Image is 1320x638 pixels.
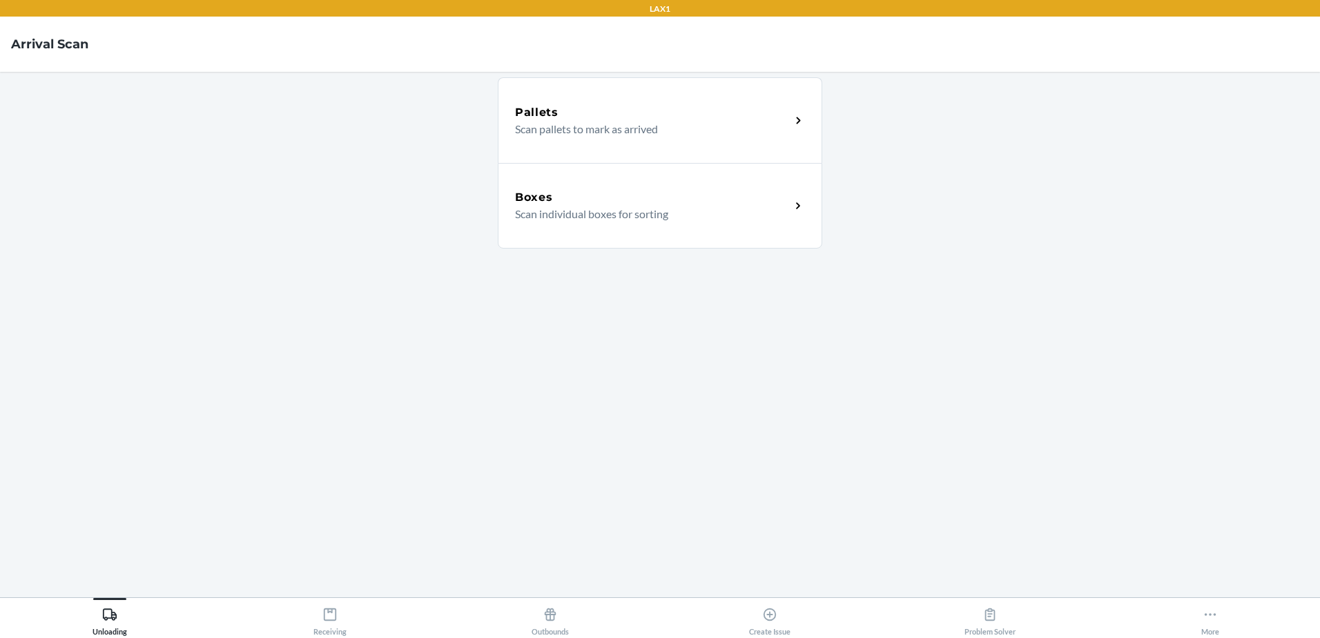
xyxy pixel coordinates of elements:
p: LAX1 [650,3,670,15]
button: Outbounds [440,598,660,636]
a: BoxesScan individual boxes for sorting [498,163,822,249]
p: Scan individual boxes for sorting [515,206,779,222]
button: Receiving [220,598,440,636]
button: Create Issue [660,598,880,636]
div: Outbounds [532,601,569,636]
div: More [1201,601,1219,636]
div: Problem Solver [964,601,1016,636]
a: PalletsScan pallets to mark as arrived [498,77,822,163]
h4: Arrival Scan [11,35,88,53]
button: More [1100,598,1320,636]
div: Receiving [313,601,347,636]
button: Problem Solver [880,598,1100,636]
h5: Pallets [515,104,559,121]
h5: Boxes [515,189,553,206]
p: Scan pallets to mark as arrived [515,121,779,137]
div: Create Issue [749,601,790,636]
div: Unloading [93,601,127,636]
